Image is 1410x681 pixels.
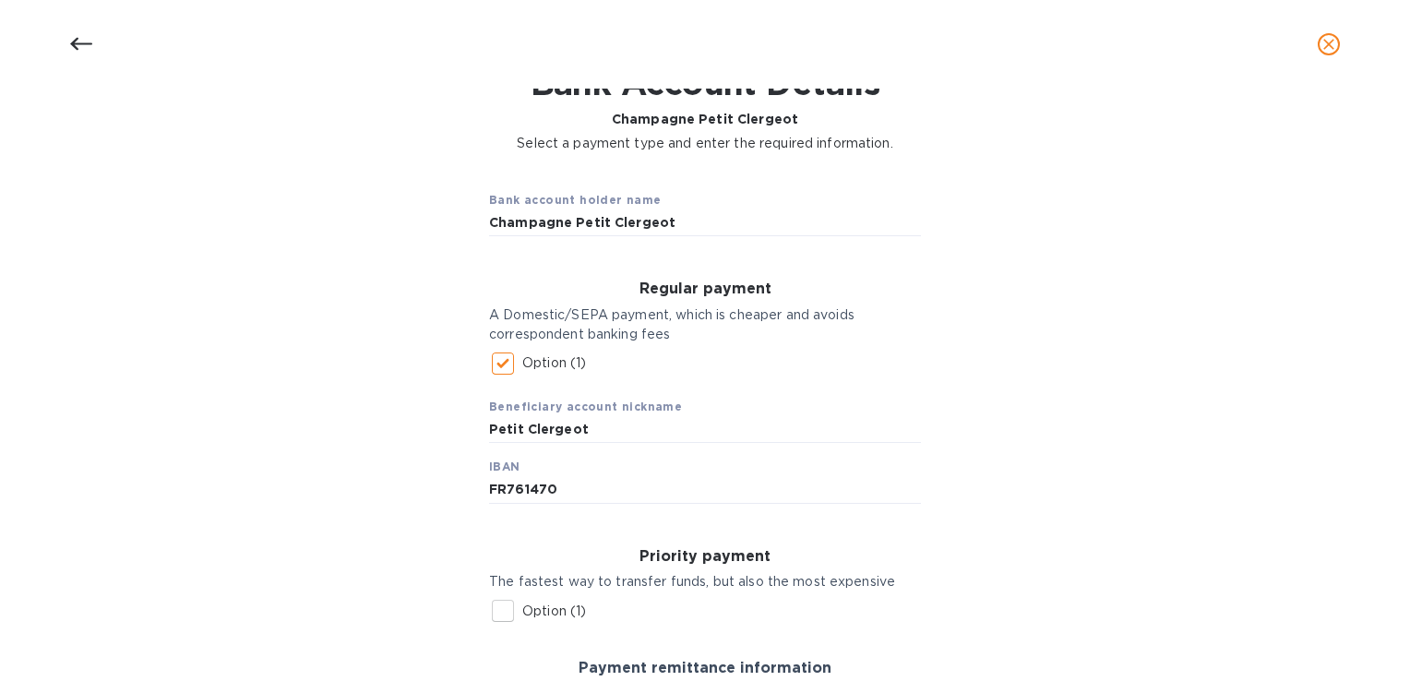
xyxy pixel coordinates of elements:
p: Option (1) [522,353,586,373]
p: Option (1) [522,602,586,621]
b: IBAN [489,460,520,473]
h1: Bank Account Details [517,64,893,102]
p: A Domestic/SEPA payment, which is cheaper and avoids correspondent banking fees [489,305,921,344]
input: Beneficiary account nickname [489,416,921,444]
h3: Priority payment [489,548,921,566]
b: Beneficiary account nickname [489,400,682,413]
b: Champagne Petit Clergeot [612,112,798,126]
input: IBAN [489,476,921,504]
b: Bank account holder name [489,193,662,207]
p: The fastest way to transfer funds, but also the most expensive [489,572,921,591]
p: Select a payment type and enter the required information. [517,134,893,153]
h3: Payment remittance information [489,660,921,677]
h3: Regular payment [489,281,921,298]
button: close [1307,22,1351,66]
